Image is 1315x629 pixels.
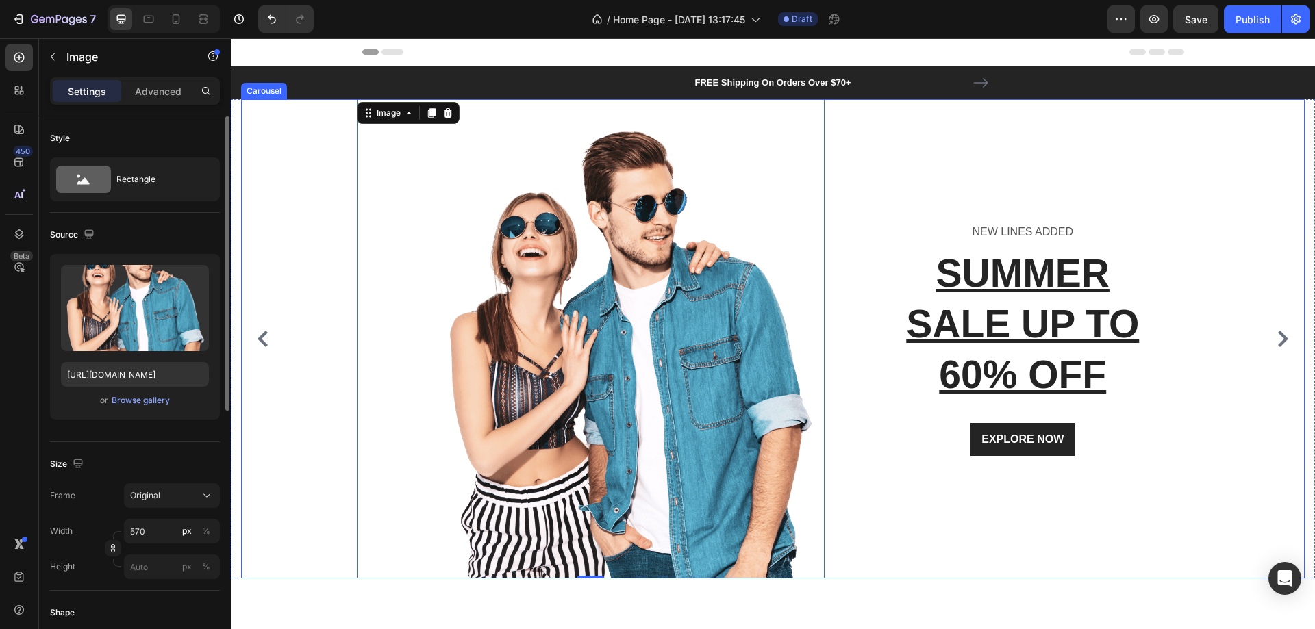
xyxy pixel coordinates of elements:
button: % [179,559,195,575]
div: Style [50,132,70,144]
span: Draft [792,13,812,25]
button: px [198,559,214,575]
div: px [182,525,192,537]
button: Save [1173,5,1218,33]
input: https://example.com/image.jpg [61,362,209,387]
input: px% [124,554,220,579]
img: preview-image [61,265,209,351]
div: Beta [10,251,33,261]
div: % [202,525,210,537]
div: Publish [1236,12,1270,27]
div: EXPLORE NOW [751,393,833,409]
button: Original [124,483,220,508]
label: Width [50,525,73,537]
label: Height [50,561,75,573]
div: 450 [13,146,33,157]
label: Frame [50,489,75,502]
div: px [182,561,192,573]
span: Original [130,489,160,502]
div: Rectangle [116,164,200,195]
div: Undo/Redo [258,5,314,33]
p: Advanced [135,84,181,99]
p: Image [66,49,183,65]
div: Size [50,455,86,474]
div: Browse gallery [112,394,170,407]
button: Carousel Next Arrow [1041,290,1063,311]
span: or [100,392,108,409]
div: Shape [50,606,75,619]
input: px% [124,519,220,543]
p: NEW LINES ADDED [638,184,947,204]
button: EXPLORE NOW [740,385,844,418]
div: Source [50,226,97,244]
button: % [179,523,195,539]
button: 7 [5,5,102,33]
p: Settings [68,84,106,99]
p: SUMMER SALE UP TO 60% OFF [638,209,947,361]
button: Browse gallery [111,394,171,407]
div: Open Intercom Messenger [1268,562,1301,595]
span: Home Page - [DATE] 13:17:45 [613,12,745,27]
button: Publish [1224,5,1281,33]
button: px [198,523,214,539]
span: / [607,12,610,27]
div: % [202,561,210,573]
iframe: Design area [231,38,1315,629]
span: Save [1185,14,1207,25]
div: Carousel [13,47,53,59]
p: 7 [90,11,96,27]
